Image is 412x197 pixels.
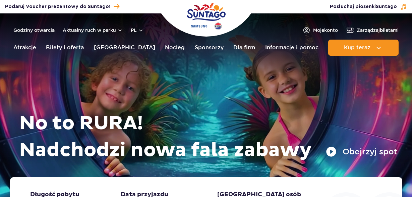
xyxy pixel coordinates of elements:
a: Podaruj Voucher prezentowy do Suntago! [5,2,119,11]
a: Informacje i pomoc [265,40,318,56]
span: Moje konto [313,27,338,34]
a: Zarządzajbiletami [346,26,399,34]
span: Zarządzaj biletami [357,27,399,34]
span: Posłuchaj piosenki [330,3,397,10]
a: Atrakcje [13,40,36,56]
a: Bilety i oferta [46,40,84,56]
a: Godziny otwarcia [13,27,55,34]
span: Podaruj Voucher prezentowy do Suntago! [5,3,110,10]
span: Suntago [376,4,397,9]
span: Kup teraz [344,45,370,51]
button: pl [131,27,143,34]
a: [GEOGRAPHIC_DATA] [94,40,155,56]
button: Aktualny ruch w parku [63,28,123,33]
button: Kup teraz [328,40,399,56]
h1: No to RURA! Nadchodzi nowa fala zabawy [19,110,397,164]
a: Mojekonto [302,26,338,34]
a: Dla firm [233,40,255,56]
a: Nocleg [165,40,185,56]
button: Posłuchaj piosenkiSuntago [330,3,407,10]
a: Sponsorzy [195,40,224,56]
button: Obejrzyj spot [326,146,397,157]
